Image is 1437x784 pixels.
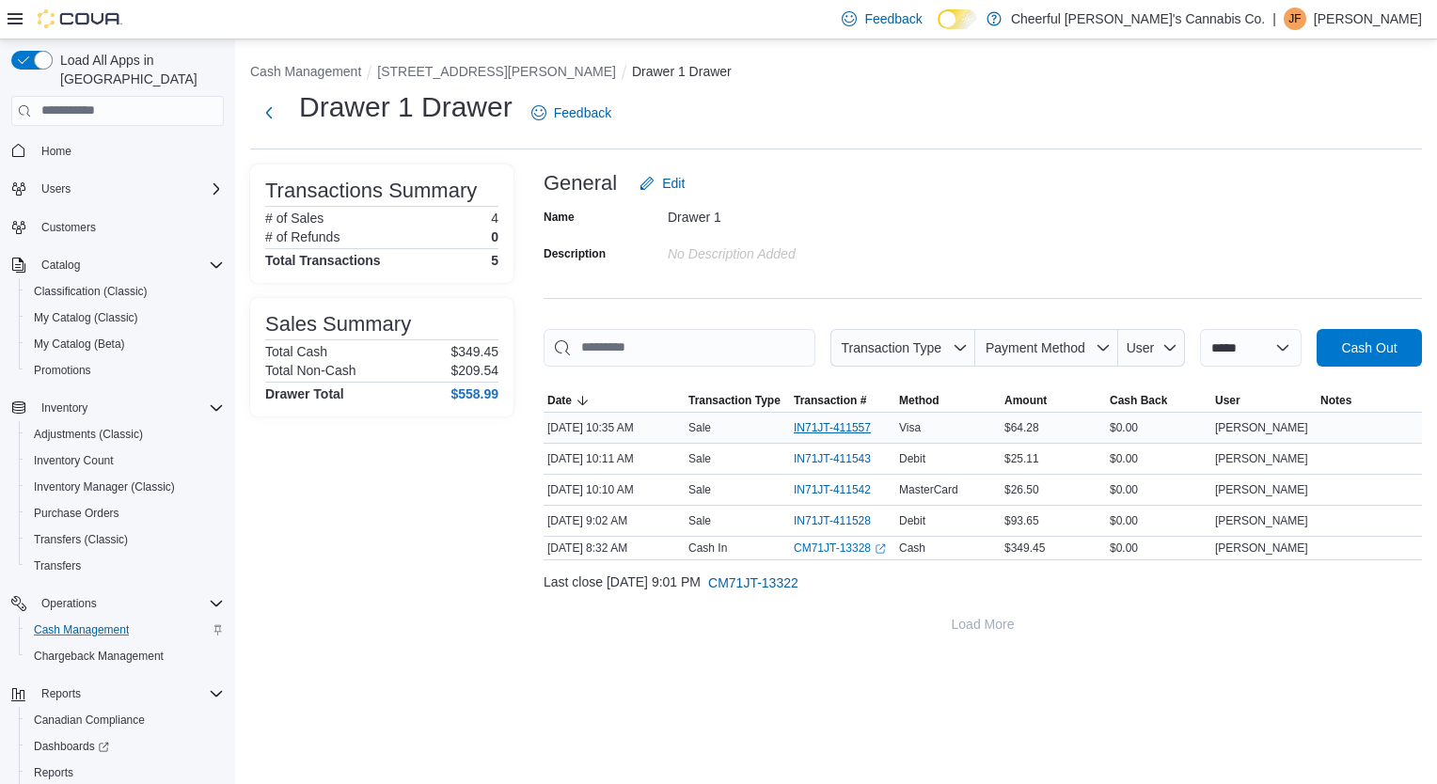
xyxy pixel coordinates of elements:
[19,421,231,447] button: Adjustments (Classic)
[1106,447,1211,470] div: $0.00
[26,306,146,329] a: My Catalog (Classic)
[794,393,866,408] span: Transaction #
[544,537,685,559] div: [DATE] 8:32 AM
[899,513,925,528] span: Debit
[544,416,685,439] div: [DATE] 10:35 AM
[794,447,890,470] button: IN71JT-411543
[1004,451,1039,466] span: $25.11
[938,9,977,29] input: Dark Mode
[34,284,148,299] span: Classification (Classic)
[975,329,1118,367] button: Payment Method
[34,216,103,239] a: Customers
[34,140,79,163] a: Home
[26,423,224,446] span: Adjustments (Classic)
[1004,393,1047,408] span: Amount
[19,500,231,526] button: Purchase Orders
[26,306,224,329] span: My Catalog (Classic)
[1215,482,1308,497] span: [PERSON_NAME]
[899,420,921,435] span: Visa
[26,333,133,355] a: My Catalog (Beta)
[544,478,685,501] div: [DATE] 10:10 AM
[1314,8,1422,30] p: [PERSON_NAME]
[701,564,806,602] button: CM71JT-13322
[544,447,685,470] div: [DATE] 10:11 AM
[4,252,231,278] button: Catalog
[34,178,224,200] span: Users
[544,564,1422,602] div: Last close [DATE] 9:01 PM
[34,427,143,442] span: Adjustments (Classic)
[899,482,958,497] span: MasterCard
[34,765,73,780] span: Reports
[544,510,685,532] div: [DATE] 9:02 AM
[26,423,150,446] a: Adjustments (Classic)
[875,543,886,555] svg: External link
[554,103,611,122] span: Feedback
[524,94,619,132] a: Feedback
[938,29,939,30] span: Dark Mode
[19,617,231,643] button: Cash Management
[26,449,224,472] span: Inventory Count
[26,502,224,525] span: Purchase Orders
[41,400,87,416] span: Inventory
[265,253,381,268] h4: Total Transactions
[19,331,231,357] button: My Catalog (Beta)
[794,420,871,435] span: IN71JT-411557
[26,619,224,641] span: Cash Management
[450,344,498,359] p: $349.45
[491,229,498,244] p: 0
[794,513,871,528] span: IN71JT-411528
[26,333,224,355] span: My Catalog (Beta)
[688,482,711,497] p: Sale
[26,761,81,784] a: Reports
[19,526,231,553] button: Transfers (Classic)
[491,253,498,268] h4: 5
[4,590,231,617] button: Operations
[1341,338,1397,357] span: Cash Out
[1215,393,1240,408] span: User
[688,420,711,435] p: Sale
[794,478,890,501] button: IN71JT-411542
[38,9,122,28] img: Cova
[450,386,498,401] h4: $558.99
[34,622,129,637] span: Cash Management
[1011,8,1265,30] p: Cheerful [PERSON_NAME]'s Cannabis Co.
[26,280,224,303] span: Classification (Classic)
[34,337,125,352] span: My Catalog (Beta)
[1127,340,1155,355] span: User
[1320,393,1351,408] span: Notes
[895,389,1001,412] button: Method
[26,555,88,577] a: Transfers
[26,359,99,382] a: Promotions
[26,735,117,758] a: Dashboards
[688,393,781,408] span: Transaction Type
[26,528,224,551] span: Transfers (Classic)
[864,9,922,28] span: Feedback
[794,416,890,439] button: IN71JT-411557
[688,451,711,466] p: Sale
[34,215,224,239] span: Customers
[544,246,606,261] label: Description
[265,180,477,202] h3: Transactions Summary
[265,211,324,226] h6: # of Sales
[1004,482,1039,497] span: $26.50
[794,451,871,466] span: IN71JT-411543
[26,502,127,525] a: Purchase Orders
[34,713,145,728] span: Canadian Compliance
[790,389,895,412] button: Transaction #
[41,686,81,701] span: Reports
[34,532,128,547] span: Transfers (Classic)
[899,541,925,556] span: Cash
[19,278,231,305] button: Classification (Classic)
[688,513,711,528] p: Sale
[26,709,224,731] span: Canadian Compliance
[544,210,575,225] label: Name
[34,739,109,754] span: Dashboards
[1106,478,1211,501] div: $0.00
[41,258,80,273] span: Catalog
[34,682,224,705] span: Reports
[34,254,87,276] button: Catalog
[632,64,732,79] button: Drawer 1 Drawer
[708,573,798,592] span: CM71JT-13322
[544,329,815,367] input: This is a search bar. As you type, the results lower in the page will automatically filter.
[377,64,616,79] button: [STREET_ADDRESS][PERSON_NAME]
